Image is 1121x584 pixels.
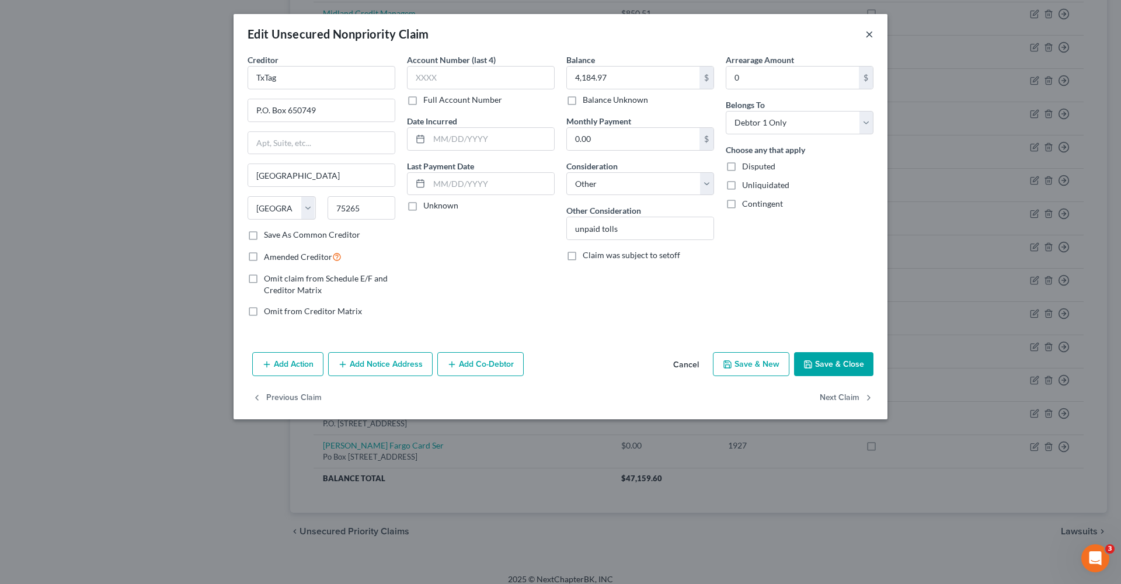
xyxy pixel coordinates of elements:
div: $ [699,67,713,89]
span: 3 [1105,544,1115,554]
span: Claim was subject to setoff [583,250,680,260]
span: Belongs To [726,100,765,110]
label: Choose any that apply [726,144,805,156]
span: Amended Creditor [264,252,332,262]
button: Next Claim [820,385,873,410]
label: Balance [566,54,595,66]
label: Monthly Payment [566,115,631,127]
input: 0.00 [567,67,699,89]
input: Search creditor by name... [248,66,395,89]
input: Specify... [567,217,713,239]
div: $ [859,67,873,89]
button: × [865,27,873,41]
button: Add Notice Address [328,352,433,377]
div: Edit Unsecured Nonpriority Claim [248,26,429,42]
input: 0.00 [567,128,699,150]
label: Account Number (last 4) [407,54,496,66]
button: Save & New [713,352,789,377]
label: Full Account Number [423,94,502,106]
input: MM/DD/YYYY [429,128,554,150]
button: Cancel [664,353,708,377]
label: Last Payment Date [407,160,474,172]
input: Apt, Suite, etc... [248,132,395,154]
input: Enter address... [248,99,395,121]
span: Contingent [742,199,783,208]
button: Previous Claim [252,385,322,410]
label: Arrearage Amount [726,54,794,66]
button: Add Action [252,352,323,377]
span: Omit from Creditor Matrix [264,306,362,316]
label: Save As Common Creditor [264,229,360,241]
span: Disputed [742,161,775,171]
input: Enter zip... [328,196,396,220]
label: Consideration [566,160,618,172]
div: $ [699,128,713,150]
label: Other Consideration [566,204,641,217]
span: Omit claim from Schedule E/F and Creditor Matrix [264,273,388,295]
input: 0.00 [726,67,859,89]
input: MM/DD/YYYY [429,173,554,195]
button: Add Co-Debtor [437,352,524,377]
input: XXXX [407,66,555,89]
input: Enter city... [248,164,395,186]
span: Unliquidated [742,180,789,190]
label: Date Incurred [407,115,457,127]
label: Unknown [423,200,458,211]
iframe: Intercom live chat [1081,544,1109,572]
span: Creditor [248,55,278,65]
button: Save & Close [794,352,873,377]
label: Balance Unknown [583,94,648,106]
